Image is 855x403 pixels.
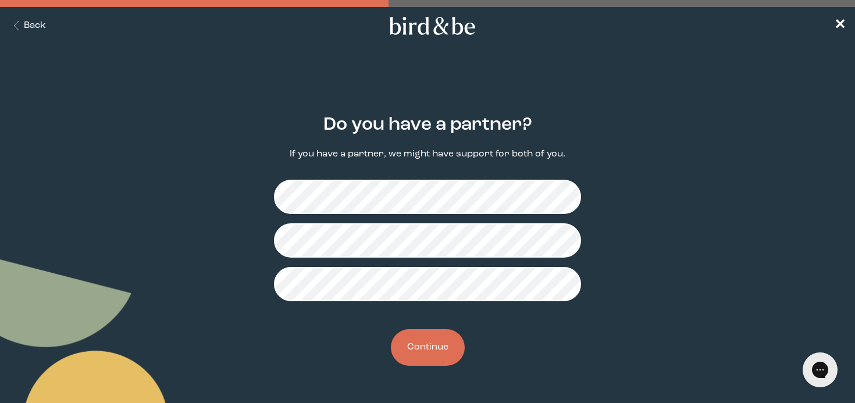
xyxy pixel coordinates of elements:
span: ✕ [834,19,846,33]
p: If you have a partner, we might have support for both of you. [290,148,565,161]
button: Back Button [9,19,46,33]
button: Continue [391,329,465,366]
iframe: Gorgias live chat messenger [797,348,843,391]
h2: Do you have a partner? [323,112,532,138]
a: ✕ [834,16,846,36]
